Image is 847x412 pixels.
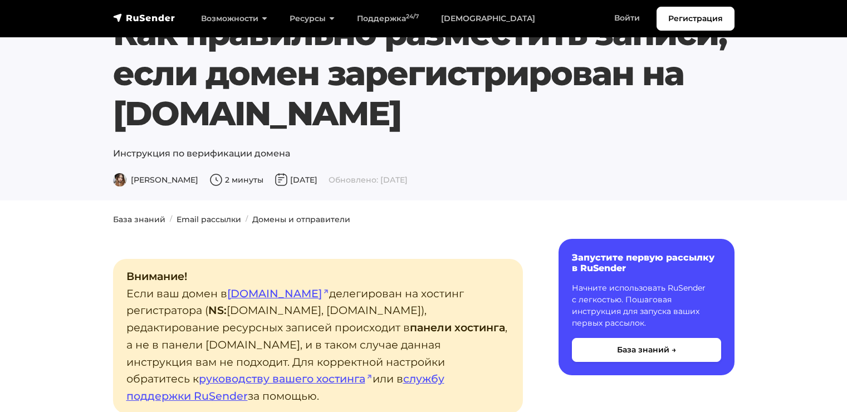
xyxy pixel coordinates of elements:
[559,239,735,375] a: Запустите первую рассылку в RuSender Начните использовать RuSender с легкостью. Пошаговая инструк...
[572,338,721,362] button: База знаний →
[209,175,263,185] span: 2 минуты
[572,252,721,273] h6: Запустите первую рассылку в RuSender
[106,214,741,225] nav: breadcrumb
[177,214,241,224] a: Email рассылки
[346,7,430,30] a: Поддержка24/7
[657,7,735,31] a: Регистрация
[329,175,408,185] span: Обновлено: [DATE]
[227,287,329,300] a: [DOMAIN_NAME]
[252,214,350,224] a: Домены и отправители
[275,175,317,185] span: [DATE]
[603,7,651,30] a: Войти
[113,175,198,185] span: [PERSON_NAME]
[190,7,278,30] a: Возможности
[113,147,735,160] p: Инструкция по верификации домена
[126,269,187,283] strong: Внимание!
[410,321,505,334] strong: панели хостинга
[199,372,373,385] a: руководству вашего хостинга
[278,7,346,30] a: Ресурсы
[113,13,735,134] h1: Как правильно разместить записи, если домен зарегистрирован на [DOMAIN_NAME]
[572,282,721,329] p: Начните использовать RuSender с легкостью. Пошаговая инструкция для запуска ваших первых рассылок.
[208,303,227,317] strong: NS:
[113,214,165,224] a: База знаний
[275,173,288,187] img: Дата публикации
[209,173,223,187] img: Время чтения
[430,7,546,30] a: [DEMOGRAPHIC_DATA]
[113,12,175,23] img: RuSender
[406,13,419,20] sup: 24/7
